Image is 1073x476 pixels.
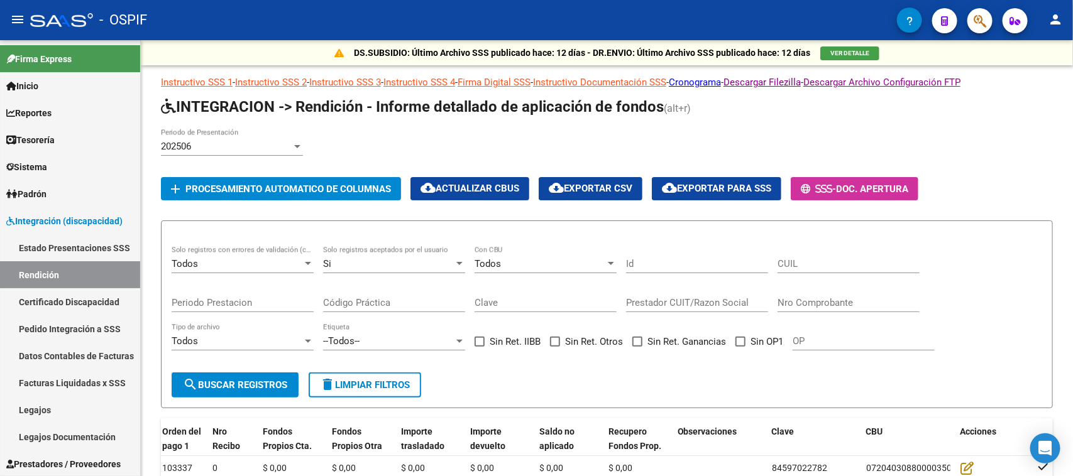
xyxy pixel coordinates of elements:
[724,77,801,88] a: Descargar Filezilla
[161,98,664,116] span: INTEGRACION -> Rendición - Informe detallado de aplicación de fondos
[6,214,123,228] span: Integración (discapacidad)
[603,418,673,473] datatable-header-cell: Recupero Fondos Prop.
[6,133,55,147] span: Tesorería
[772,426,795,436] span: Clave
[258,418,327,473] datatable-header-cell: Fondos Propios Cta. Disca.
[470,426,518,465] span: Importe devuelto Cuenta SSS
[652,177,781,200] button: Exportar para SSS
[767,418,861,473] datatable-header-cell: Clave
[669,77,721,88] a: Cronograma
[212,426,240,451] span: Nro Recibo
[608,426,661,451] span: Recupero Fondos Prop.
[10,12,25,27] mat-icon: menu
[183,379,287,391] span: Buscar registros
[678,426,737,436] span: Observaciones
[332,426,382,465] span: Fondos Propios Otra Cta.
[162,463,192,473] span: 103337
[1036,458,1051,473] mat-icon: check
[803,77,960,88] a: Descargar Archivo Configuración FTP
[6,187,47,201] span: Padrón
[421,180,436,195] mat-icon: cloud_download
[185,183,391,195] span: Procesamiento automatico de columnas
[161,177,401,200] button: Procesamiento automatico de columnas
[955,418,1031,473] datatable-header-cell: Acciones
[212,463,217,473] span: 0
[866,426,883,436] span: CBU
[327,418,396,473] datatable-header-cell: Fondos Propios Otra Cta.
[836,183,908,195] span: Doc. Apertura
[332,463,356,473] span: $ 0,00
[157,418,207,473] datatable-header-cell: Orden del pago 1
[539,426,575,451] span: Saldo no aplicado
[801,183,836,195] span: -
[99,6,147,34] span: - OSPIF
[830,50,869,57] span: VER DETALLE
[1048,12,1063,27] mat-icon: person
[565,334,623,349] span: Sin Ret. Otros
[162,426,201,451] span: Orden del pago 1
[539,463,563,473] span: $ 0,00
[6,79,38,93] span: Inicio
[539,177,642,200] button: Exportar CSV
[533,77,666,88] a: Instructivo Documentación SSS
[263,426,312,465] span: Fondos Propios Cta. Disca.
[647,334,726,349] span: Sin Ret. Ganancias
[309,77,381,88] a: Instructivo SSS 3
[465,418,534,473] datatable-header-cell: Importe devuelto Cuenta SSS
[458,77,531,88] a: Firma Digital SSS
[168,181,183,197] mat-icon: add
[410,177,529,200] button: Actualizar CBUs
[309,372,421,398] button: Limpiar filtros
[396,418,465,473] datatable-header-cell: Importe trasladado
[751,334,783,349] span: Sin OP1
[354,46,810,60] p: DS.SUBSIDIO: Último Archivo SSS publicado hace: 12 días - DR.ENVIO: Último Archivo SSS publicado ...
[861,418,955,473] datatable-header-cell: CBU
[320,377,335,392] mat-icon: delete
[6,457,121,471] span: Prestadores / Proveedores
[662,180,677,195] mat-icon: cloud_download
[161,141,191,152] span: 202506
[401,463,425,473] span: $ 0,00
[263,463,287,473] span: $ 0,00
[172,258,198,269] span: Todos
[866,463,977,473] span: 0720403088000035014018
[534,418,603,473] datatable-header-cell: Saldo no aplicado
[664,102,691,114] span: (alt+r)
[608,463,632,473] span: $ 0,00
[172,335,198,347] span: Todos
[475,258,501,269] span: Todos
[235,77,307,88] a: Instructivo SSS 2
[791,177,918,200] button: -Doc. Apertura
[549,183,632,194] span: Exportar CSV
[323,258,331,269] span: Si
[820,46,879,60] button: VER DETALLE
[6,52,72,66] span: Firma Express
[549,180,564,195] mat-icon: cloud_download
[161,75,1053,89] p: - - - - - - - -
[323,335,360,347] span: --Todos--
[401,426,444,451] span: Importe trasladado
[172,372,299,398] button: Buscar registros
[383,77,455,88] a: Instructivo SSS 4
[6,106,52,120] span: Reportes
[772,463,827,473] span: 84597022782
[161,77,233,88] a: Instructivo SSS 1
[421,183,519,194] span: Actualizar CBUs
[662,183,771,194] span: Exportar para SSS
[490,334,541,349] span: Sin Ret. IIBB
[320,379,410,391] span: Limpiar filtros
[1030,433,1060,463] div: Open Intercom Messenger
[207,418,258,473] datatable-header-cell: Nro Recibo
[470,463,494,473] span: $ 0,00
[6,160,47,174] span: Sistema
[673,418,767,473] datatable-header-cell: Observaciones
[960,426,997,436] span: Acciones
[183,377,198,392] mat-icon: search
